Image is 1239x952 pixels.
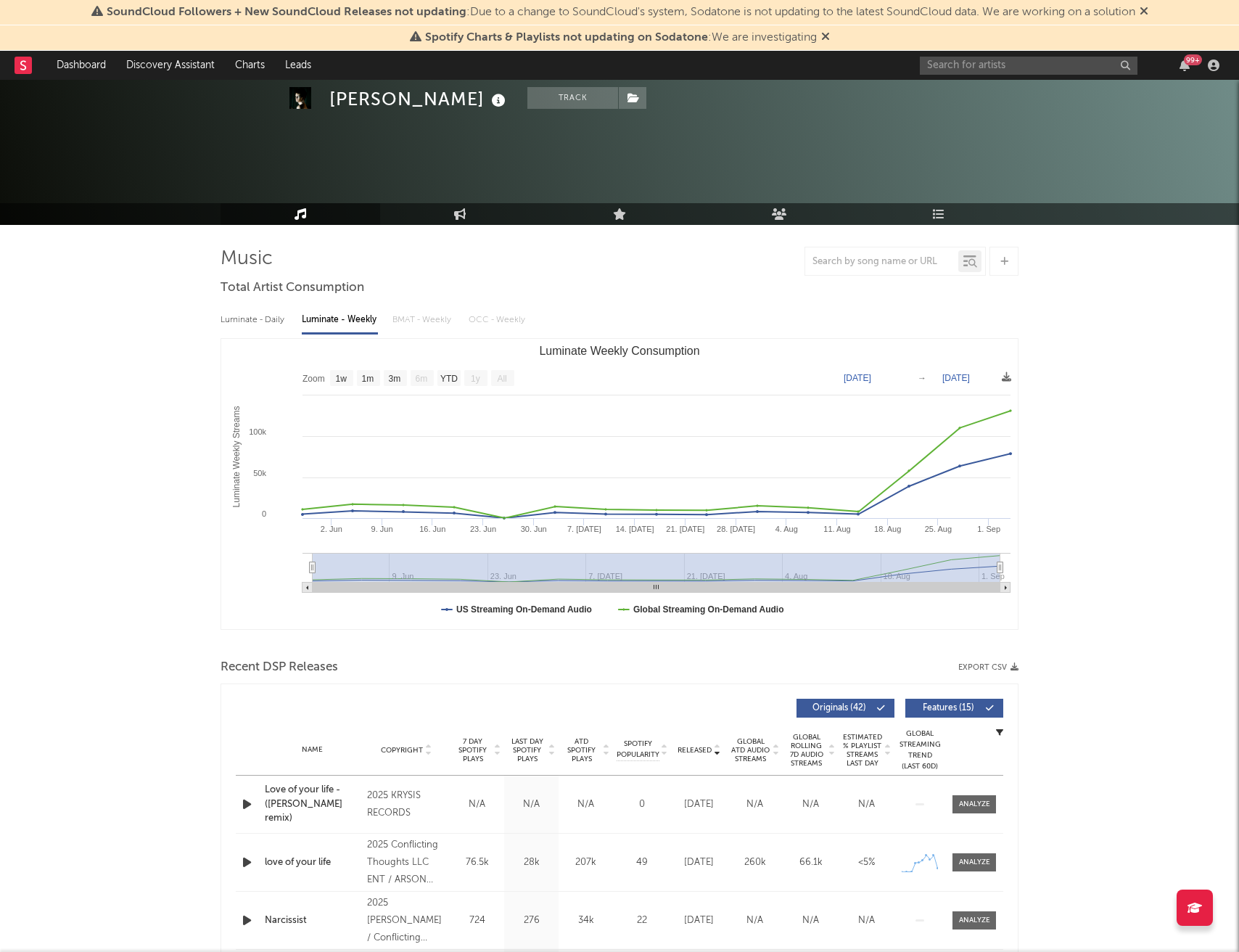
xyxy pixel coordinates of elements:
[675,914,723,928] div: [DATE]
[302,374,325,384] text: Zoom
[786,914,835,928] div: N/A
[1184,54,1202,65] div: 99 +
[898,729,942,772] div: Global Streaming Trend (Last 60D)
[453,737,492,763] span: 7 Day Spotify Plays
[617,855,667,870] div: 49
[675,855,723,870] div: [DATE]
[416,374,428,384] text: 6m
[1140,7,1148,18] span: Dismiss
[508,737,546,763] span: Last Day Spotify Plays
[440,374,458,384] text: YTD
[915,704,981,713] span: Features ( 15 )
[336,374,347,384] text: 1w
[666,525,704,533] text: 21. [DATE]
[262,509,266,518] text: 0
[221,308,287,332] div: Luminate - Daily
[874,525,901,533] text: 18. Aug
[453,914,501,928] div: 724
[107,7,1135,18] span: : Due to a change to SoundCloud's system, Sodatone is not updating to the latest SoundCloud data....
[730,855,779,870] div: 260k
[367,787,446,822] div: 2025 KRYSIS RECORDS
[775,525,798,533] text: 4. Aug
[253,469,266,477] text: 50k
[786,733,826,768] span: Global Rolling 7D Audio Streams
[617,739,659,760] span: Spotify Popularity
[925,525,952,533] text: 25. Aug
[116,51,225,80] a: Discovery Assistant
[265,783,360,826] a: Love of your life - ([PERSON_NAME] remix)
[905,699,1003,718] button: Features(15)
[497,374,506,384] text: All
[918,373,926,383] text: →
[453,855,501,870] div: 76.5k
[265,744,360,755] div: Name
[265,914,360,928] a: Narcissist
[508,914,555,928] div: 276
[821,32,830,44] span: Dismiss
[275,51,321,80] a: Leads
[562,914,609,928] div: 34k
[562,737,601,763] span: ATD Spotify Plays
[786,797,835,812] div: N/A
[221,659,338,676] span: Recent DSP Releases
[730,914,779,928] div: N/A
[508,855,555,870] div: 28k
[977,525,1000,533] text: 1. Sep
[730,737,770,763] span: Global ATD Audio Streams
[796,699,894,718] button: Originals(42)
[231,406,242,508] text: Luminate Weekly Streams
[842,733,882,768] span: Estimated % Playlist Streams Last Day
[425,32,817,44] span: : We are investigating
[823,525,850,533] text: 11. Aug
[617,914,667,928] div: 22
[562,797,609,812] div: N/A
[920,57,1137,75] input: Search for artists
[367,837,446,889] div: 2025 Conflicting Thoughts LLC ENT / ARSON THEORY
[471,374,480,384] text: 1y
[527,87,618,109] button: Track
[249,427,266,436] text: 100k
[786,855,835,870] div: 66.1k
[678,746,712,755] span: Released
[1180,59,1190,71] button: 99+
[805,256,958,268] input: Search by song name or URL
[844,373,871,383] text: [DATE]
[389,374,401,384] text: 3m
[46,51,116,80] a: Dashboard
[717,525,755,533] text: 28. [DATE]
[806,704,873,713] span: Originals ( 42 )
[225,51,275,80] a: Charts
[221,339,1018,629] svg: Luminate Weekly Consumption
[329,87,509,111] div: [PERSON_NAME]
[562,855,609,870] div: 207k
[470,525,496,533] text: 23. Jun
[981,572,1005,580] text: 1. Sep
[730,797,779,812] div: N/A
[842,797,891,812] div: N/A
[567,525,601,533] text: 7. [DATE]
[617,797,667,812] div: 0
[453,797,501,812] div: N/A
[302,308,378,332] div: Luminate - Weekly
[371,525,393,533] text: 9. Jun
[521,525,547,533] text: 30. Jun
[456,604,592,615] text: US Streaming On-Demand Audio
[942,373,970,383] text: [DATE]
[381,746,423,755] span: Copyright
[675,797,723,812] div: [DATE]
[107,7,466,18] span: SoundCloud Followers + New SoundCloud Releases not updating
[958,663,1018,672] button: Export CSV
[221,279,364,297] span: Total Artist Consumption
[419,525,445,533] text: 16. Jun
[842,855,891,870] div: <5%
[425,32,708,44] span: Spotify Charts & Playlists not updating on Sodatone
[321,525,342,533] text: 2. Jun
[362,374,374,384] text: 1m
[633,604,784,615] text: Global Streaming On-Demand Audio
[265,855,360,870] a: love of your life
[539,345,699,357] text: Luminate Weekly Consumption
[616,525,654,533] text: 14. [DATE]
